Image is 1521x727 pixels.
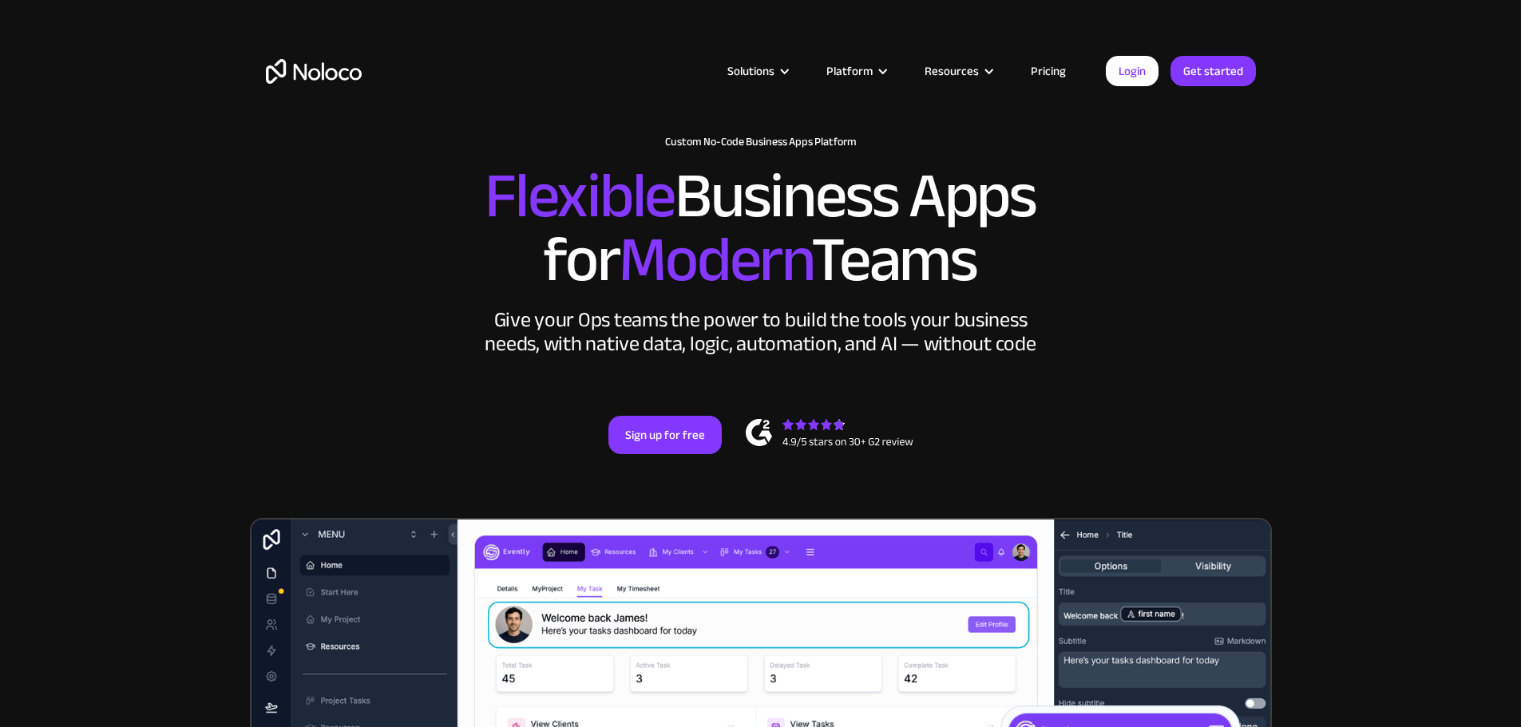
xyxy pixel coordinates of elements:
[707,61,806,81] div: Solutions
[266,164,1256,292] h2: Business Apps for Teams
[485,136,675,255] span: Flexible
[1106,56,1159,86] a: Login
[266,59,362,84] a: home
[1011,61,1086,81] a: Pricing
[481,308,1040,356] div: Give your Ops teams the power to build the tools your business needs, with native data, logic, au...
[826,61,873,81] div: Platform
[1170,56,1256,86] a: Get started
[619,200,811,319] span: Modern
[905,61,1011,81] div: Resources
[608,416,722,454] a: Sign up for free
[925,61,979,81] div: Resources
[727,61,774,81] div: Solutions
[806,61,905,81] div: Platform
